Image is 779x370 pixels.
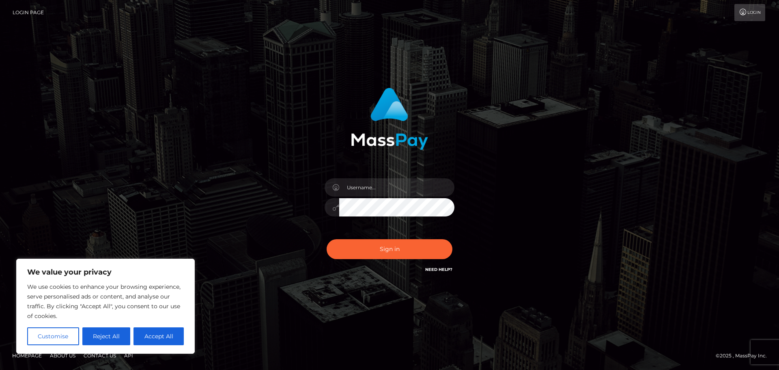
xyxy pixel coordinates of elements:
[327,239,452,259] button: Sign in
[27,282,184,321] p: We use cookies to enhance your browsing experience, serve personalised ads or content, and analys...
[27,267,184,277] p: We value your privacy
[82,327,131,345] button: Reject All
[734,4,765,21] a: Login
[9,349,45,362] a: Homepage
[121,349,136,362] a: API
[339,178,454,197] input: Username...
[13,4,44,21] a: Login Page
[27,327,79,345] button: Customise
[133,327,184,345] button: Accept All
[716,351,773,360] div: © 2025 , MassPay Inc.
[351,88,428,150] img: MassPay Login
[47,349,79,362] a: About Us
[16,259,195,354] div: We value your privacy
[80,349,119,362] a: Contact Us
[425,267,452,272] a: Need Help?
